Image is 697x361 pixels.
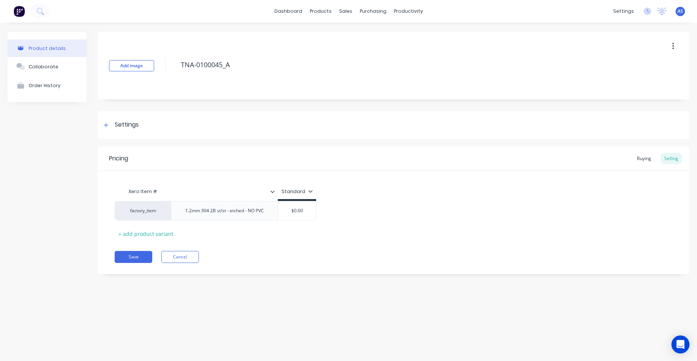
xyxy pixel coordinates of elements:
[29,64,58,69] div: Collaborate
[671,335,689,353] div: Open Intercom Messenger
[115,120,139,130] div: Settings
[390,6,427,17] div: productivity
[14,6,25,17] img: Factory
[8,57,86,76] button: Collaborate
[29,45,66,51] div: Product details
[282,188,313,195] div: Standard
[677,8,683,15] span: AS
[115,251,152,263] button: Save
[109,60,154,71] button: Add image
[179,206,270,216] div: 1.2mm 304 2B st/st - etched - NO PVC
[633,153,655,164] div: Buying
[335,6,356,17] div: sales
[271,6,306,17] a: dashboard
[661,153,682,164] div: Selling
[306,6,335,17] div: products
[115,184,171,199] div: Xero Item #
[177,56,632,74] textarea: TNA-0100045_A
[115,228,177,240] div: + add product variant
[161,251,199,263] button: Cancel
[29,83,61,88] div: Order History
[278,201,316,220] div: $0.00
[115,201,316,221] div: factory_item1.2mm 304 2B st/st - etched - NO PVC$0.00
[609,6,638,17] div: settings
[122,207,164,214] div: factory_item
[109,154,128,163] div: Pricing
[8,39,86,57] button: Product details
[356,6,390,17] div: purchasing
[8,76,86,95] button: Order History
